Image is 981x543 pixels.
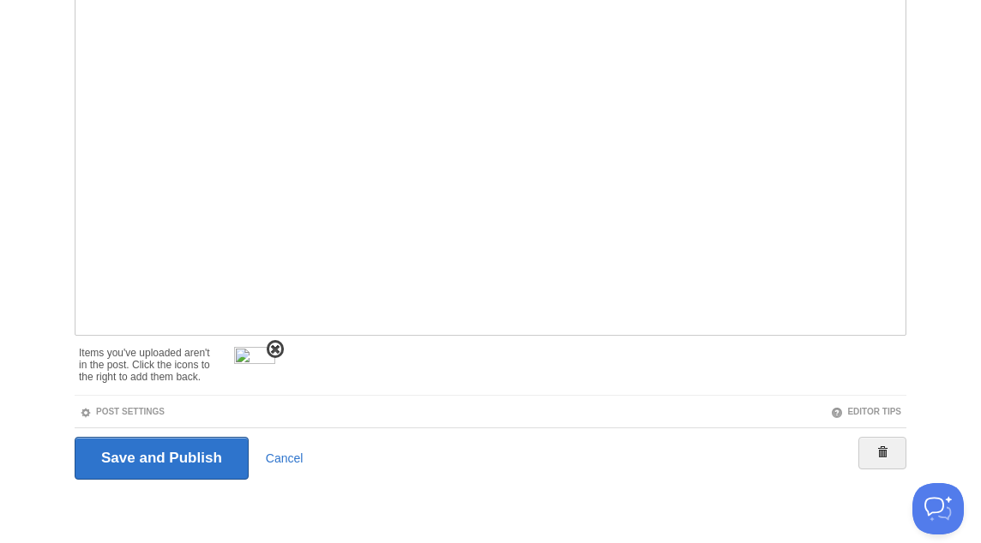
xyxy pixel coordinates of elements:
[912,483,964,534] iframe: Help Scout Beacon - Open
[831,407,901,416] a: Editor Tips
[234,347,275,388] img: thumb_Screen_Shot_2021-08-17_at_8.29.24_PM.jpg
[80,407,165,416] a: Post Settings
[79,338,217,383] div: Items you've uploaded aren't in the post. Click the icons to the right to add them back.
[75,437,249,480] input: Save and Publish
[266,451,304,465] a: Cancel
